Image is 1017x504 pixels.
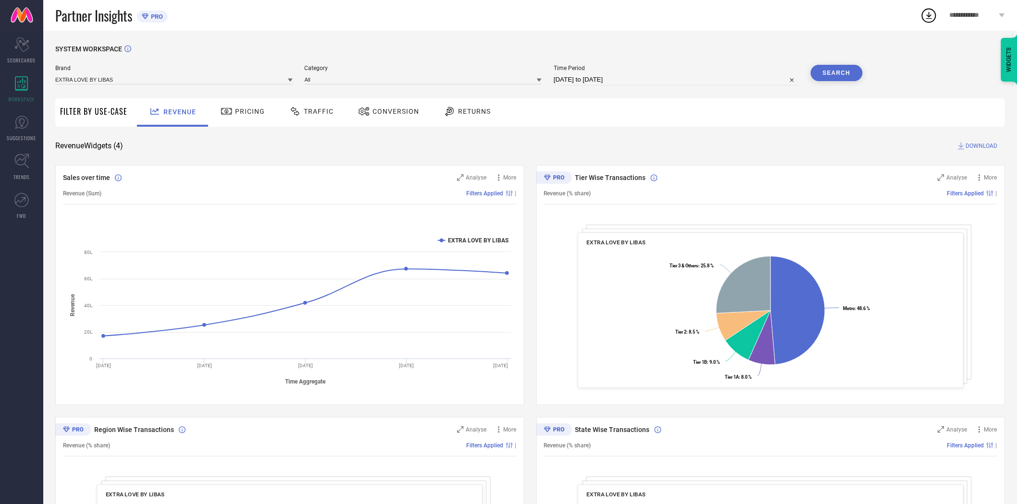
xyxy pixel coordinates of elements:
[554,65,799,72] span: Time Period
[544,190,591,197] span: Revenue (% share)
[996,442,997,449] span: |
[17,212,26,219] span: FWD
[94,426,174,433] span: Region Wise Transactions
[458,108,491,115] span: Returns
[693,360,720,365] text: : 9.0 %
[984,426,997,433] span: More
[675,329,699,335] text: : 8.5 %
[575,426,650,433] span: State Wise Transactions
[457,174,464,181] svg: Zoom
[536,423,572,438] div: Premium
[235,108,265,115] span: Pricing
[947,426,967,433] span: Analyse
[457,426,464,433] svg: Zoom
[197,363,212,368] text: [DATE]
[60,106,127,117] span: Filter By Use-Case
[811,65,863,81] button: Search
[55,423,91,438] div: Premium
[8,57,36,64] span: SCORECARDS
[996,190,997,197] span: |
[372,108,419,115] span: Conversion
[13,173,30,180] span: TRENDS
[84,303,93,308] text: 40L
[55,141,123,151] span: Revenue Widgets ( 4 )
[304,108,334,115] span: Traffic
[938,174,944,181] svg: Zoom
[84,329,93,335] text: 20L
[938,426,944,433] svg: Zoom
[84,276,93,281] text: 60L
[586,491,645,498] span: EXTRA LOVE BY LIBAS
[149,13,163,20] span: PRO
[163,108,196,116] span: Revenue
[947,174,967,181] span: Analyse
[96,363,111,368] text: [DATE]
[399,363,414,368] text: [DATE]
[536,171,572,186] div: Premium
[466,426,487,433] span: Analyse
[515,442,517,449] span: |
[554,74,799,85] input: Select time period
[467,442,504,449] span: Filters Applied
[544,442,591,449] span: Revenue (% share)
[515,190,517,197] span: |
[984,174,997,181] span: More
[63,190,101,197] span: Revenue (Sum)
[467,190,504,197] span: Filters Applied
[84,250,93,255] text: 80L
[947,190,984,197] span: Filters Applied
[843,306,870,311] text: : 48.6 %
[466,174,487,181] span: Analyse
[63,442,110,449] span: Revenue (% share)
[504,426,517,433] span: More
[575,174,646,181] span: Tier Wise Transactions
[725,374,752,380] text: : 8.0 %
[670,263,714,268] text: : 25.8 %
[55,45,122,53] span: SYSTEM WORKSPACE
[966,141,998,151] span: DOWNLOAD
[285,378,326,385] tspan: Time Aggregate
[9,96,35,103] span: WORKSPACE
[298,363,313,368] text: [DATE]
[55,6,132,25] span: Partner Insights
[670,263,698,268] tspan: Tier 3 & Others
[106,491,164,498] span: EXTRA LOVE BY LIBAS
[448,237,508,244] text: EXTRA LOVE BY LIBAS
[693,360,707,365] tspan: Tier 1B
[89,356,92,361] text: 0
[7,134,37,142] span: SUGGESTIONS
[504,174,517,181] span: More
[920,7,938,24] div: Open download list
[947,442,984,449] span: Filters Applied
[493,363,508,368] text: [DATE]
[305,65,542,72] span: Category
[843,306,855,311] tspan: Metro
[586,239,645,246] span: EXTRA LOVE BY LIBAS
[69,294,76,316] tspan: Revenue
[55,65,293,72] span: Brand
[675,329,686,335] tspan: Tier 2
[725,374,739,380] tspan: Tier 1A
[63,174,110,181] span: Sales over time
